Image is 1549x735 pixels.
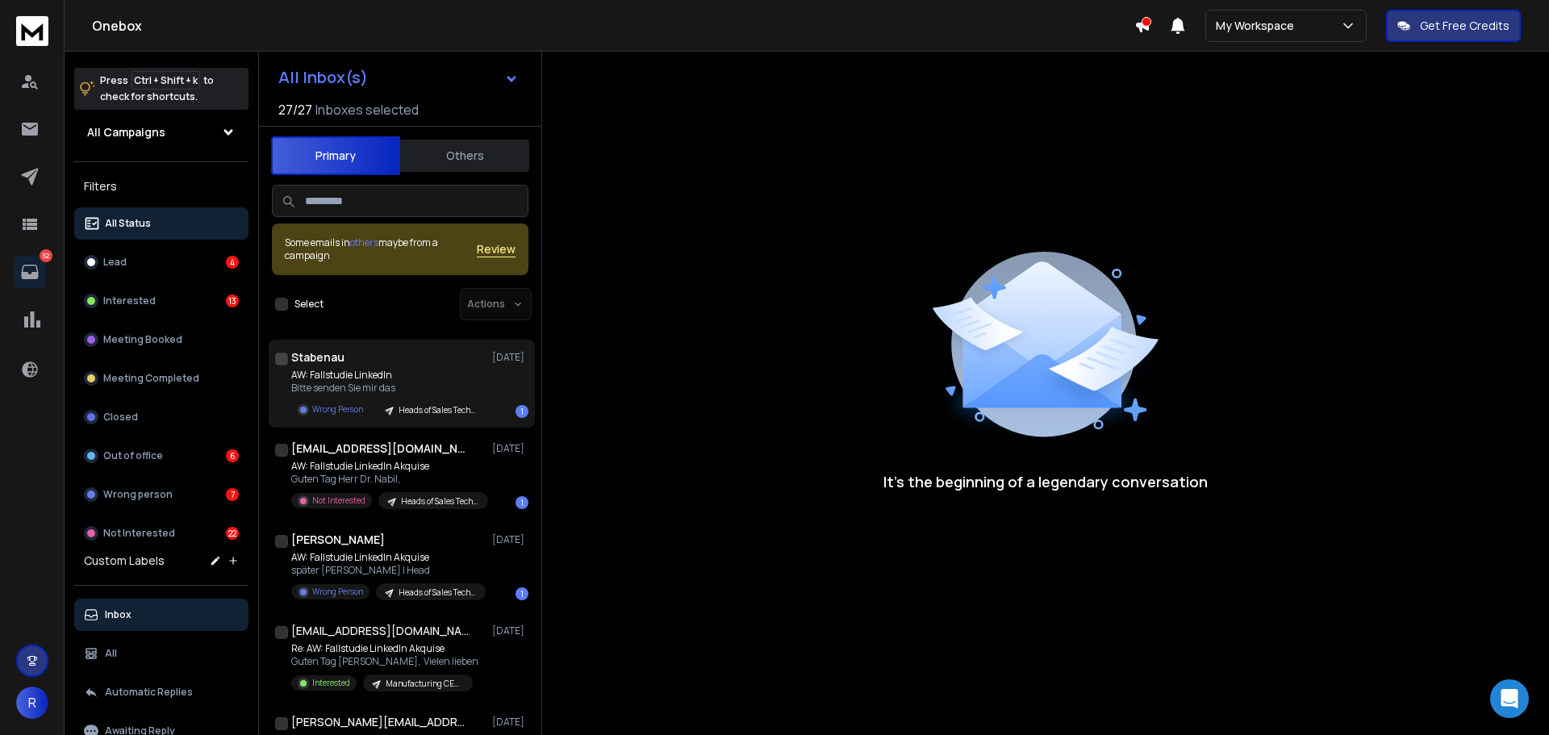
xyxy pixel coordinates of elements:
[105,686,193,699] p: Automatic Replies
[74,517,248,549] button: Not Interested22
[74,599,248,631] button: Inbox
[265,61,532,94] button: All Inbox(s)
[271,136,400,175] button: Primary
[291,382,485,395] p: Bitte senden Sie mir das
[278,69,368,86] h1: All Inbox(s)
[350,236,378,249] span: others
[87,124,165,140] h1: All Campaigns
[132,71,200,90] span: Ctrl + Shift + k
[100,73,214,105] p: Press to check for shortcuts.
[1420,18,1509,34] p: Get Free Credits
[291,369,485,382] p: AW: Fallstudie LinkedIn
[14,256,46,288] a: 52
[74,324,248,356] button: Meeting Booked
[16,687,48,719] button: R
[16,16,48,46] img: logo
[74,637,248,670] button: All
[103,488,173,501] p: Wrong person
[291,642,478,655] p: Re: AW: Fallstudie LinkedIn Akquise
[291,551,485,564] p: AW: Fallstudie LinkedIn Akquise
[278,100,312,119] span: 27 / 27
[516,496,528,509] div: 1
[74,175,248,198] h3: Filters
[103,256,127,269] p: Lead
[105,217,151,230] p: All Status
[400,138,529,173] button: Others
[386,678,463,690] p: Manufacturing CEO - DE
[1216,18,1301,34] p: My Workspace
[312,403,363,416] p: Wrong Person
[492,442,528,455] p: [DATE]
[315,100,419,119] h3: Inboxes selected
[103,527,175,540] p: Not Interested
[92,16,1134,35] h1: Onebox
[1386,10,1521,42] button: Get Free Credits
[291,473,485,486] p: Guten Tag Herr Dr. Nabil,
[291,655,478,668] p: Guten Tag [PERSON_NAME], Vielen lieben
[401,495,478,507] p: Heads of Sales Tech DE - V2
[103,333,182,346] p: Meeting Booked
[294,298,324,311] label: Select
[74,362,248,395] button: Meeting Completed
[492,624,528,637] p: [DATE]
[84,553,165,569] h3: Custom Labels
[74,440,248,472] button: Out of office6
[312,495,365,507] p: Not Interested
[477,241,516,257] button: Review
[291,714,469,730] h1: [PERSON_NAME][EMAIL_ADDRESS][DOMAIN_NAME]
[74,207,248,240] button: All Status
[312,586,363,598] p: Wrong Person
[226,294,239,307] div: 13
[399,587,476,599] p: Heads of Sales Tech DE - V2
[103,411,138,424] p: Closed
[883,470,1208,493] p: It’s the beginning of a legendary conversation
[105,647,117,660] p: All
[492,533,528,546] p: [DATE]
[291,441,469,457] h1: [EMAIL_ADDRESS][DOMAIN_NAME]
[226,449,239,462] div: 6
[492,716,528,729] p: [DATE]
[285,236,477,262] div: Some emails in maybe from a campaign
[291,532,385,548] h1: [PERSON_NAME]
[516,405,528,418] div: 1
[74,676,248,708] button: Automatic Replies
[103,294,156,307] p: Interested
[291,349,344,365] h1: Stabenau
[74,478,248,511] button: Wrong person7
[74,285,248,317] button: Interested13
[492,351,528,364] p: [DATE]
[103,449,163,462] p: Out of office
[291,564,485,577] p: später [PERSON_NAME] | Head
[399,404,476,416] p: Heads of Sales Tech DE - V2
[226,256,239,269] div: 4
[74,246,248,278] button: Lead4
[226,488,239,501] div: 7
[40,249,52,262] p: 52
[516,587,528,600] div: 1
[74,401,248,433] button: Closed
[74,116,248,148] button: All Campaigns
[226,527,239,540] div: 22
[105,608,132,621] p: Inbox
[291,460,485,473] p: AW: Fallstudie LinkedIn Akquise
[291,623,469,639] h1: [EMAIL_ADDRESS][DOMAIN_NAME]
[103,372,199,385] p: Meeting Completed
[1490,679,1529,718] div: Open Intercom Messenger
[312,677,350,689] p: Interested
